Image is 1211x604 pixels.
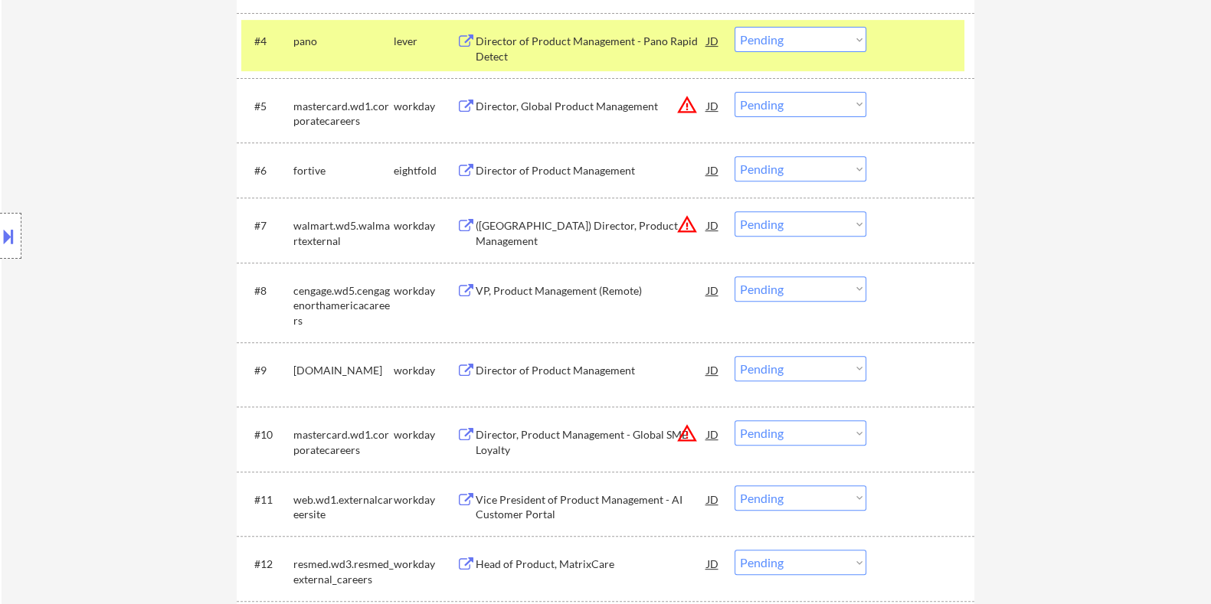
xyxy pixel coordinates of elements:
div: mastercard.wd1.corporatecareers [293,99,393,129]
div: walmart.wd5.walmartexternal [293,218,393,248]
div: workday [393,99,456,114]
div: eightfold [393,163,456,178]
div: JD [705,276,720,304]
div: workday [393,283,456,299]
div: Vice President of Product Management - AI Customer Portal [475,492,706,522]
div: Director, Product Management - Global SME Loyalty [475,427,706,457]
div: JD [705,156,720,184]
button: warning_amber [676,423,697,444]
div: cengage.wd5.cengagenorthamericacareers [293,283,393,328]
div: #12 [254,557,280,572]
div: workday [393,492,456,508]
div: web.wd1.externalcareersite [293,492,393,522]
div: pano [293,34,393,49]
div: lever [393,34,456,49]
div: #4 [254,34,280,49]
div: workday [393,427,456,442]
div: Head of Product, MatrixCare [475,557,706,572]
div: JD [705,92,720,119]
div: [DOMAIN_NAME] [293,363,393,378]
div: JD [705,485,720,513]
div: JD [705,550,720,577]
div: #10 [254,427,280,442]
div: JD [705,27,720,54]
div: workday [393,557,456,572]
div: Director of Product Management [475,163,706,178]
div: JD [705,356,720,384]
div: ([GEOGRAPHIC_DATA]) Director, Product Management [475,218,706,248]
div: VP, Product Management (Remote) [475,283,706,299]
div: #11 [254,492,280,508]
div: workday [393,363,456,378]
div: Director of Product Management - Pano Rapid Detect [475,34,706,64]
div: workday [393,218,456,233]
div: JD [705,211,720,239]
div: fortive [293,163,393,178]
button: warning_amber [676,214,697,235]
button: warning_amber [676,94,697,116]
div: Director, Global Product Management [475,99,706,114]
div: resmed.wd3.resmed_external_careers [293,557,393,586]
div: JD [705,420,720,448]
div: mastercard.wd1.corporatecareers [293,427,393,457]
div: Director of Product Management [475,363,706,378]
